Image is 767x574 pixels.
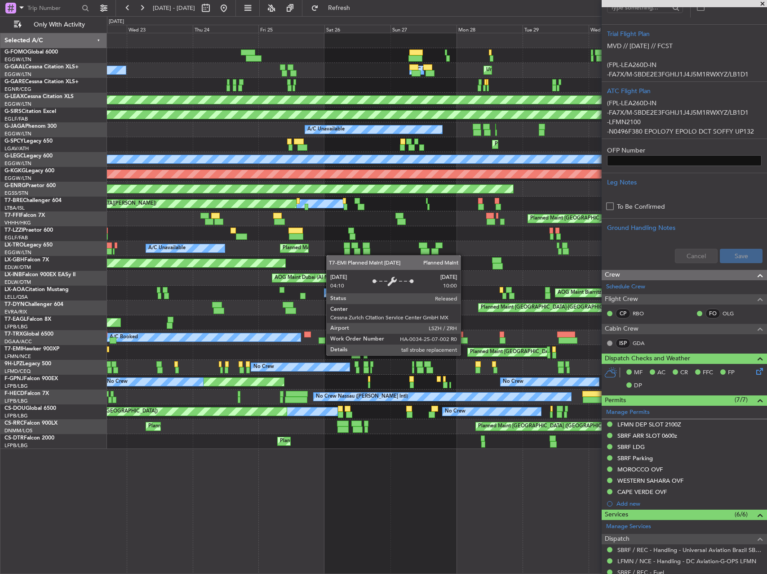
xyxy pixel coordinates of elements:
[327,286,368,300] div: No Crew Sabadell
[503,375,523,389] div: No Crew
[617,443,645,451] div: SBRF LDG
[4,228,23,233] span: T7-LZZI
[4,287,25,292] span: LX-AOA
[4,139,24,144] span: G-SPCY
[4,272,75,278] a: LX-INBFalcon 900EX EASy II
[193,25,259,33] div: Thu 24
[558,286,657,300] div: AOG Maint Biarritz ([GEOGRAPHIC_DATA])
[4,124,25,129] span: G-JAGA
[4,198,62,203] a: T7-BREChallenger 604
[4,49,58,55] a: G-FOMOGlobal 6000
[4,332,23,337] span: T7-TRX
[4,406,56,411] a: CS-DOUGlobal 6500
[4,421,58,426] a: CS-RRCFalcon 900LX
[607,178,762,187] div: Leg Notes
[307,123,345,136] div: A/C Unavailable
[4,64,79,70] a: G-GAALCessna Citation XLS+
[4,153,24,159] span: G-LEGC
[4,376,24,381] span: F-GPNJ
[617,466,663,473] div: MOROCCO OVF
[4,391,49,396] a: F-HECDFalcon 7X
[617,477,683,484] div: WESTERN SAHARA OVF
[127,25,193,33] div: Wed 23
[4,94,74,99] a: G-LEAXCessna Citation XLS
[4,56,31,63] a: EGGW/LTN
[728,368,735,377] span: FP
[27,1,79,15] input: Trip Number
[4,160,31,167] a: EGGW/LTN
[4,279,31,286] a: EDLW/DTM
[4,116,28,122] a: EGLF/FAB
[4,398,28,404] a: LFPB/LBG
[4,183,26,188] span: G-ENRG
[4,145,29,152] a: LGAV/ATH
[275,271,356,285] div: AOG Maint Dubai (Al Maktoum Intl)
[4,249,31,256] a: EGGW/LTN
[481,301,620,314] div: Planned Maint [GEOGRAPHIC_DATA]-[GEOGRAPHIC_DATA]
[705,309,720,318] div: FO
[390,25,457,33] div: Sun 27
[153,4,195,12] span: [DATE] - [DATE]
[4,183,56,188] a: G-ENRGPraetor 600
[617,557,756,565] a: LFMN / NCE - Handling - DC Aviation-G-OPS LFMN
[4,153,53,159] a: G-LEGCLegacy 600
[606,522,651,531] a: Manage Services
[4,130,31,137] a: EGGW/LTN
[4,361,22,367] span: 9H-LPZ
[4,309,27,315] a: EVRA/RIX
[723,309,743,318] a: OLG
[4,287,69,292] a: LX-AOACitation Mustang
[10,18,98,32] button: Only With Activity
[4,109,56,114] a: G-SIRSCitation Excel
[607,86,762,96] div: ATC Flight Plan
[4,49,27,55] span: G-FOMO
[617,546,763,554] a: SBRF / REC - Handling - Universal Aviation Brazil SBRF / REC
[316,390,408,404] div: No Crew Nassau ([PERSON_NAME] Intl)
[4,190,28,197] a: EGSS/STN
[4,79,25,85] span: G-GARE
[4,435,54,441] a: CS-DTRFalcon 2000
[4,175,31,182] a: EGGW/LTN
[4,338,32,345] a: DGAA/ACC
[457,25,523,33] div: Mon 28
[148,242,186,255] div: A/C Unavailable
[607,99,762,108] p: (FPL-LEA260D-IN
[606,283,645,291] a: Schedule Crew
[4,346,22,352] span: T7-EMI
[4,383,28,390] a: LFPB/LBG
[4,234,28,241] a: EGLF/FAB
[4,64,25,70] span: G-GAAL
[607,117,762,127] p: -LFMN2100
[4,257,24,263] span: LX-GBH
[4,323,28,330] a: LFPB/LBG
[607,146,762,155] label: OFP Number
[680,368,688,377] span: CR
[470,345,556,359] div: Planned Maint [GEOGRAPHIC_DATA]
[4,317,51,322] a: T7-EAGLFalcon 8X
[4,391,24,396] span: F-HECD
[735,395,748,404] span: (7/7)
[523,25,589,33] div: Tue 29
[605,395,626,406] span: Permits
[4,198,23,203] span: T7-BRE
[4,421,24,426] span: CS-RRC
[4,302,25,307] span: T7-DYN
[486,63,634,77] div: Unplanned Maint [GEOGRAPHIC_DATA] ([GEOGRAPHIC_DATA])
[4,94,24,99] span: G-LEAX
[4,242,24,248] span: LX-TRO
[4,86,31,93] a: EGNR/CEG
[110,331,138,344] div: A/C Booked
[4,242,53,248] a: LX-TROLegacy 650
[23,22,95,28] span: Only With Activity
[735,510,748,519] span: (6/6)
[258,25,324,33] div: Fri 25
[4,220,31,226] a: VHHH/HKG
[607,41,762,51] p: MVD // [DATE] // FCST
[4,361,51,367] a: 9H-LPZLegacy 500
[607,29,762,39] div: Trial Flight Plan
[280,435,411,448] div: Planned Maint [PERSON_NAME] ([GEOGRAPHIC_DATA])
[4,124,57,129] a: G-JAGAPhenom 300
[611,1,669,14] input: Type something...
[634,368,643,377] span: MF
[4,79,79,85] a: G-GARECessna Citation XLS+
